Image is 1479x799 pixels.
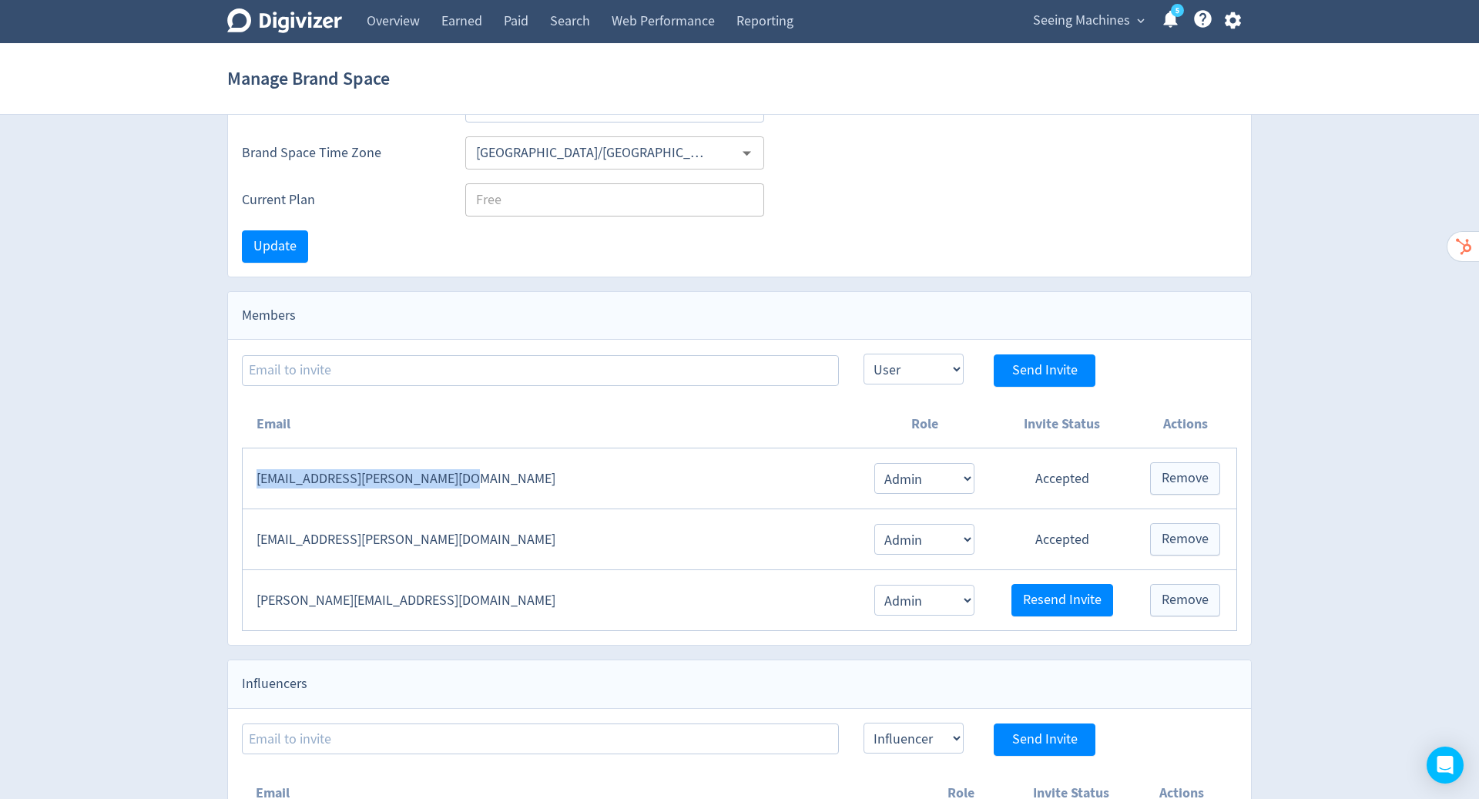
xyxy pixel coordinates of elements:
[242,723,839,754] input: Email to invite
[242,355,839,386] input: Email to invite
[470,141,714,165] input: Select Timezone
[242,190,441,210] label: Current Plan
[243,509,859,570] td: [EMAIL_ADDRESS][PERSON_NAME][DOMAIN_NAME]
[1012,733,1078,747] span: Send Invite
[1011,584,1113,616] button: Resend Invite
[243,401,859,448] th: Email
[1023,593,1102,607] span: Resend Invite
[1033,8,1130,33] span: Seeing Machines
[228,292,1251,340] div: Members
[1175,5,1179,16] text: 5
[1028,8,1149,33] button: Seeing Machines
[243,570,859,631] td: [PERSON_NAME][EMAIL_ADDRESS][DOMAIN_NAME]
[990,401,1134,448] th: Invite Status
[1150,462,1220,495] button: Remove
[994,354,1095,387] button: Send Invite
[1150,523,1220,556] button: Remove
[1162,532,1209,546] span: Remove
[243,448,859,509] td: [EMAIL_ADDRESS][PERSON_NAME][DOMAIN_NAME]
[1427,747,1464,784] div: Open Intercom Messenger
[1171,4,1184,17] a: 5
[1134,14,1148,28] span: expand_more
[227,54,390,103] h1: Manage Brand Space
[990,509,1134,570] td: Accepted
[228,660,1251,708] div: Influencers
[1162,472,1209,485] span: Remove
[735,141,759,165] button: Open
[242,230,308,263] button: Update
[253,240,297,253] span: Update
[1162,593,1209,607] span: Remove
[1150,584,1220,616] button: Remove
[994,723,1095,756] button: Send Invite
[242,143,441,163] label: Brand Space Time Zone
[1012,364,1078,378] span: Send Invite
[859,401,990,448] th: Role
[990,448,1134,509] td: Accepted
[1134,401,1236,448] th: Actions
